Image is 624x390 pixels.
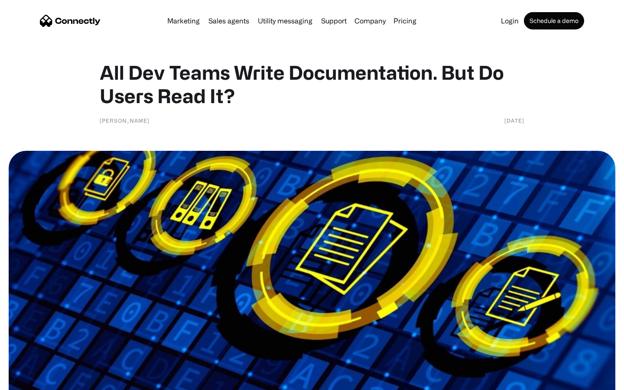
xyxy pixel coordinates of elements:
[390,17,420,24] a: Pricing
[254,17,316,24] a: Utility messaging
[354,15,386,27] div: Company
[524,12,584,29] a: Schedule a demo
[100,61,524,107] h1: All Dev Teams Write Documentation. But Do Users Read It?
[164,17,203,24] a: Marketing
[40,14,101,27] a: home
[318,17,350,24] a: Support
[17,375,52,387] ul: Language list
[497,17,522,24] a: Login
[504,116,524,125] div: [DATE]
[205,17,253,24] a: Sales agents
[9,375,52,387] aside: Language selected: English
[100,116,149,125] div: [PERSON_NAME]
[352,15,388,27] div: Company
